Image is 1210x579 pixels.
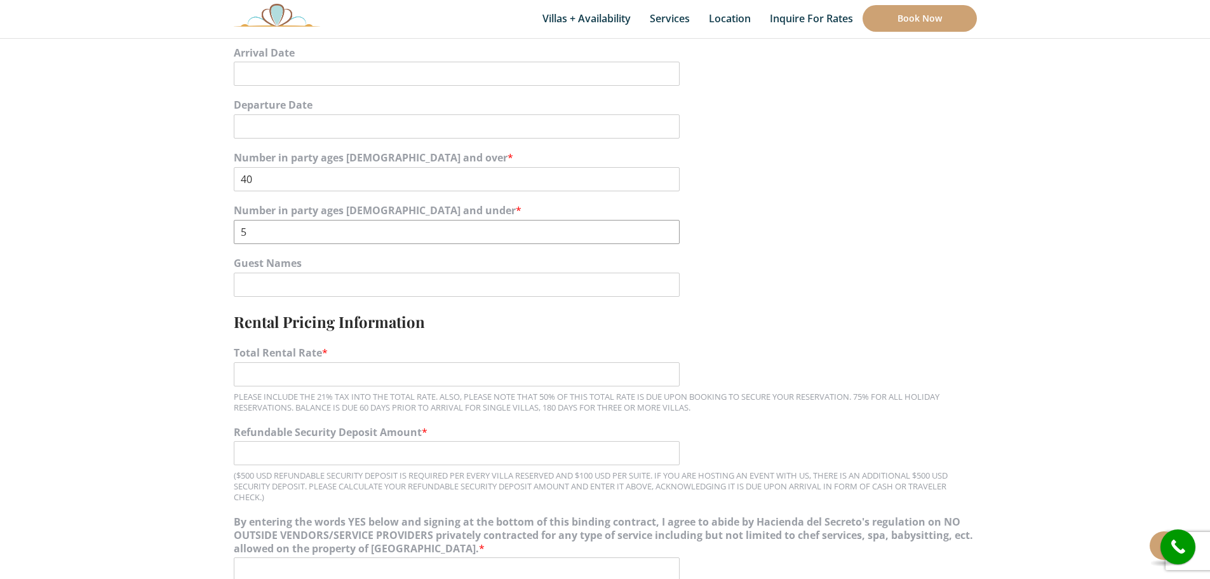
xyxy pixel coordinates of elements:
h3: Rental Pricing Information [234,310,977,334]
a: call [1160,529,1195,564]
label: Total Rental Rate [234,346,977,360]
img: Awesome Logo [234,3,320,27]
i: call [1164,533,1192,561]
div: ($500 USD REFUNDABLE SECURITY DEPOSIT IS REQUIRED PER EVERY VILLA RESERVED AND $100 USD PER SUITE... [234,470,977,503]
label: Number in party ages [DEMOGRAPHIC_DATA] and under [234,204,977,217]
label: Departure Date [234,99,977,112]
label: Number in party ages [DEMOGRAPHIC_DATA] and over [234,151,977,165]
label: Guest Names [234,257,977,270]
label: Arrival Date [234,46,977,60]
label: Refundable Security Deposit Amount [234,426,977,439]
div: PLEASE INCLUDE THE 21% TAX INTO THE TOTAL RATE. ALSO, PLEASE NOTE THAT 50% OF THIS TOTAL RATE IS ... [234,392,977,413]
a: Book Now [863,5,977,32]
label: By entering the words YES below and signing at the bottom of this binding contract, I agree to ab... [234,515,977,555]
